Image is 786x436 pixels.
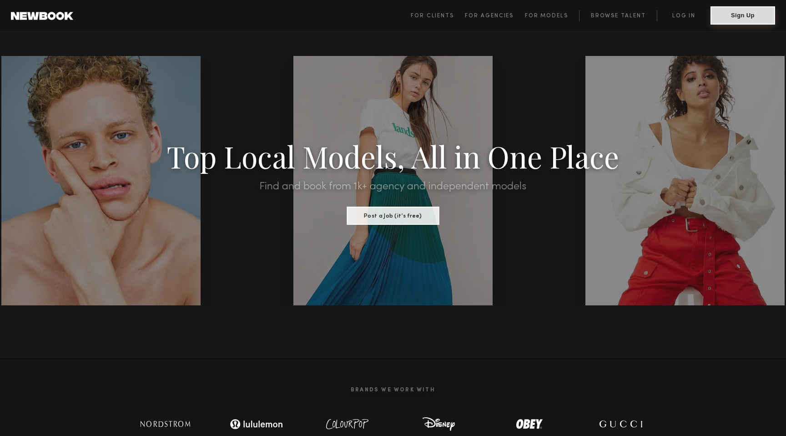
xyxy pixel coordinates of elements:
img: logo-lulu.svg [225,415,288,433]
a: Post a Job (it’s free) [347,210,439,220]
a: Log in [657,10,710,21]
button: Sign Up [710,6,775,25]
button: Post a Job (it’s free) [347,207,439,225]
img: logo-gucci.svg [591,415,650,433]
h2: Find and book from 1k+ agency and independent models [59,181,727,192]
h1: Top Local Models, All in One Place [59,142,727,170]
img: logo-obey.svg [500,415,559,433]
span: For Agencies [465,13,514,19]
span: For Models [525,13,568,19]
a: For Clients [411,10,465,21]
span: For Clients [411,13,454,19]
img: logo-nordstrom.svg [134,415,197,433]
a: Browse Talent [579,10,657,21]
img: logo-colour-pop.svg [318,415,377,433]
a: For Agencies [465,10,524,21]
h2: Brands We Work With [120,376,666,404]
a: For Models [525,10,579,21]
img: logo-disney.svg [409,415,468,433]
